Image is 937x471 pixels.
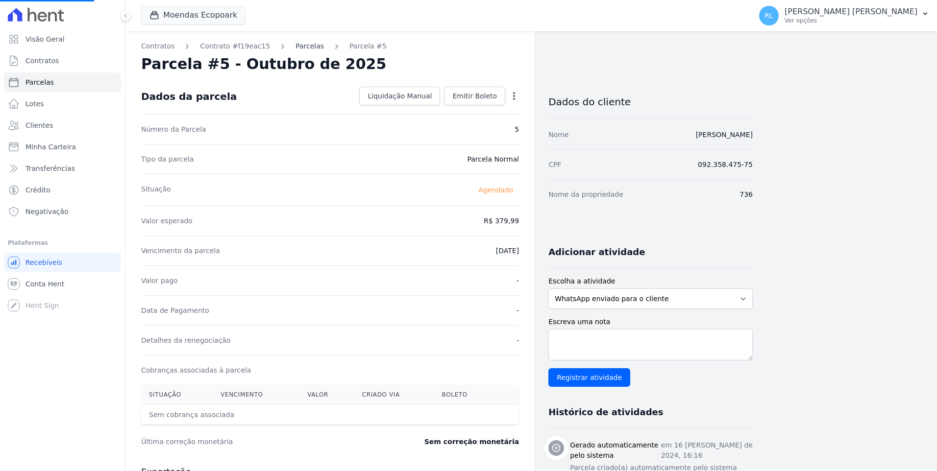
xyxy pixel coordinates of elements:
th: Sem cobrança associada [141,405,434,425]
nav: Breadcrumb [141,41,519,51]
dt: Data de Pagamento [141,306,209,315]
th: Valor [299,385,354,405]
a: Minha Carteira [4,137,121,157]
dd: Sem correção monetária [424,437,519,447]
dd: R$ 379,99 [484,216,519,226]
dt: Vencimento da parcela [141,246,220,256]
h3: Gerado automaticamente pelo sistema [570,440,661,461]
span: RL [764,12,773,19]
dt: Valor pago [141,276,178,285]
a: Conta Hent [4,274,121,294]
p: em 16 [PERSON_NAME] de 2024, 16:16 [661,440,753,461]
a: Transferências [4,159,121,178]
dt: Número da Parcela [141,124,206,134]
a: Liquidação Manual [359,87,440,105]
a: Contratos [4,51,121,71]
dd: 092.358.475-75 [698,160,753,169]
dd: - [517,276,519,285]
dt: Detalhes da renegociação [141,335,231,345]
a: Contratos [141,41,174,51]
a: [PERSON_NAME] [696,131,753,139]
a: Crédito [4,180,121,200]
a: Visão Geral [4,29,121,49]
dt: Nome da propriedade [548,189,623,199]
dd: Parcela Normal [467,154,519,164]
dt: Cobranças associadas à parcela [141,365,251,375]
th: Boleto [434,385,496,405]
h3: Adicionar atividade [548,246,645,258]
a: Clientes [4,116,121,135]
dt: Última correção monetária [141,437,365,447]
span: Lotes [25,99,44,109]
dt: Situação [141,184,171,196]
span: Minha Carteira [25,142,76,152]
dt: Tipo da parcela [141,154,194,164]
button: RL [PERSON_NAME] [PERSON_NAME] Ver opções [751,2,937,29]
a: Lotes [4,94,121,114]
span: Agendado [472,184,519,196]
dd: 736 [740,189,753,199]
a: Emitir Boleto [444,87,505,105]
a: Parcelas [296,41,324,51]
div: Plataformas [8,237,117,249]
span: Contratos [25,56,59,66]
label: Escolha a atividade [548,276,753,286]
button: Moendas Ecopoark [141,6,246,24]
dd: 5 [515,124,519,134]
span: Conta Hent [25,279,64,289]
h2: Parcela #5 - Outubro de 2025 [141,55,386,73]
p: Ver opções [785,17,917,24]
p: [PERSON_NAME] [PERSON_NAME] [785,7,917,17]
span: Crédito [25,185,50,195]
a: Parcelas [4,72,121,92]
span: Visão Geral [25,34,65,44]
a: Recebíveis [4,253,121,272]
dt: Nome [548,130,568,140]
label: Escreva uma nota [548,317,753,327]
span: Transferências [25,164,75,173]
h3: Dados do cliente [548,96,753,108]
dd: [DATE] [496,246,519,256]
span: Liquidação Manual [368,91,432,101]
dd: - [517,306,519,315]
span: Recebíveis [25,258,62,267]
div: Dados da parcela [141,91,237,102]
a: Contrato #f19eac15 [200,41,270,51]
h3: Histórico de atividades [548,406,663,418]
dd: - [517,335,519,345]
dt: CPF [548,160,561,169]
a: Negativação [4,202,121,221]
span: Emitir Boleto [452,91,497,101]
input: Registrar atividade [548,368,630,387]
dt: Valor esperado [141,216,193,226]
th: Situação [141,385,213,405]
span: Clientes [25,120,53,130]
span: Negativação [25,207,69,216]
th: Vencimento [213,385,299,405]
a: Parcela #5 [349,41,387,51]
th: Criado via [354,385,434,405]
span: Parcelas [25,77,54,87]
